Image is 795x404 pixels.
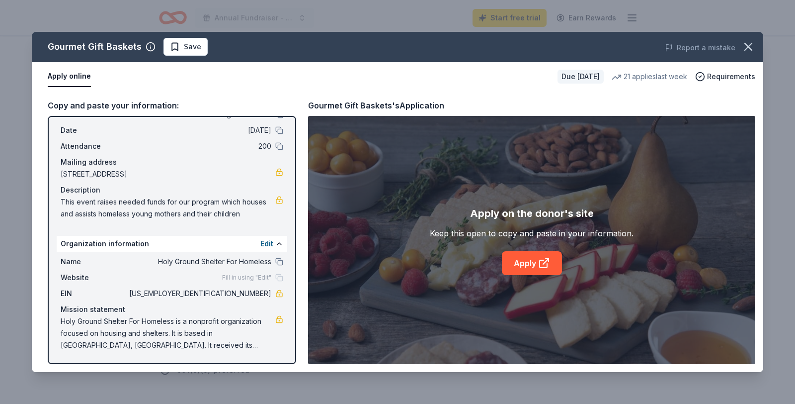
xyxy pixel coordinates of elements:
[61,140,127,152] span: Attendance
[127,256,271,268] span: Holy Ground Shelter For Homeless
[502,251,562,275] a: Apply
[61,168,275,180] span: [STREET_ADDRESS]
[222,274,271,282] span: Fill in using "Edit"
[61,272,127,284] span: Website
[707,71,755,83] span: Requirements
[184,41,201,53] span: Save
[665,42,735,54] button: Report a mistake
[430,227,634,239] div: Keep this open to copy and paste in your information.
[57,236,287,252] div: Organization information
[61,196,275,220] span: This event raises needed funds for our program which houses and assists homeless young mothers an...
[127,124,271,136] span: [DATE]
[260,238,273,250] button: Edit
[163,38,208,56] button: Save
[61,184,283,196] div: Description
[470,205,594,221] div: Apply on the donor's site
[61,256,127,268] span: Name
[308,99,444,112] div: Gourmet Gift Baskets's Application
[61,288,127,300] span: EIN
[127,140,271,152] span: 200
[557,70,604,84] div: Due [DATE]
[48,39,142,55] div: Gourmet Gift Baskets
[61,124,127,136] span: Date
[48,99,296,112] div: Copy and paste your information:
[61,156,283,168] div: Mailing address
[612,71,687,83] div: 21 applies last week
[48,66,91,87] button: Apply online
[695,71,755,83] button: Requirements
[61,303,283,315] div: Mission statement
[61,315,275,351] span: Holy Ground Shelter For Homeless is a nonprofit organization focused on housing and shelters. It ...
[127,288,271,300] span: [US_EMPLOYER_IDENTIFICATION_NUMBER]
